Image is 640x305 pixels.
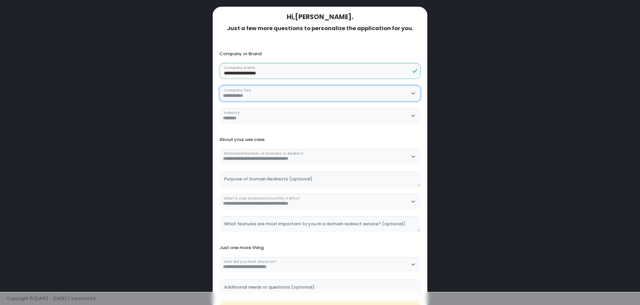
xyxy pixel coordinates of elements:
[219,13,421,21] div: Hi, [PERSON_NAME] .
[219,137,421,142] div: About your use case
[219,51,421,57] div: Company or Brand
[219,25,421,32] div: Just a few more questions to personalize the application for you.
[7,295,95,302] span: Copyright © [DATE] - [DATE] | Version 1.0.0
[219,245,421,250] div: Just one more thing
